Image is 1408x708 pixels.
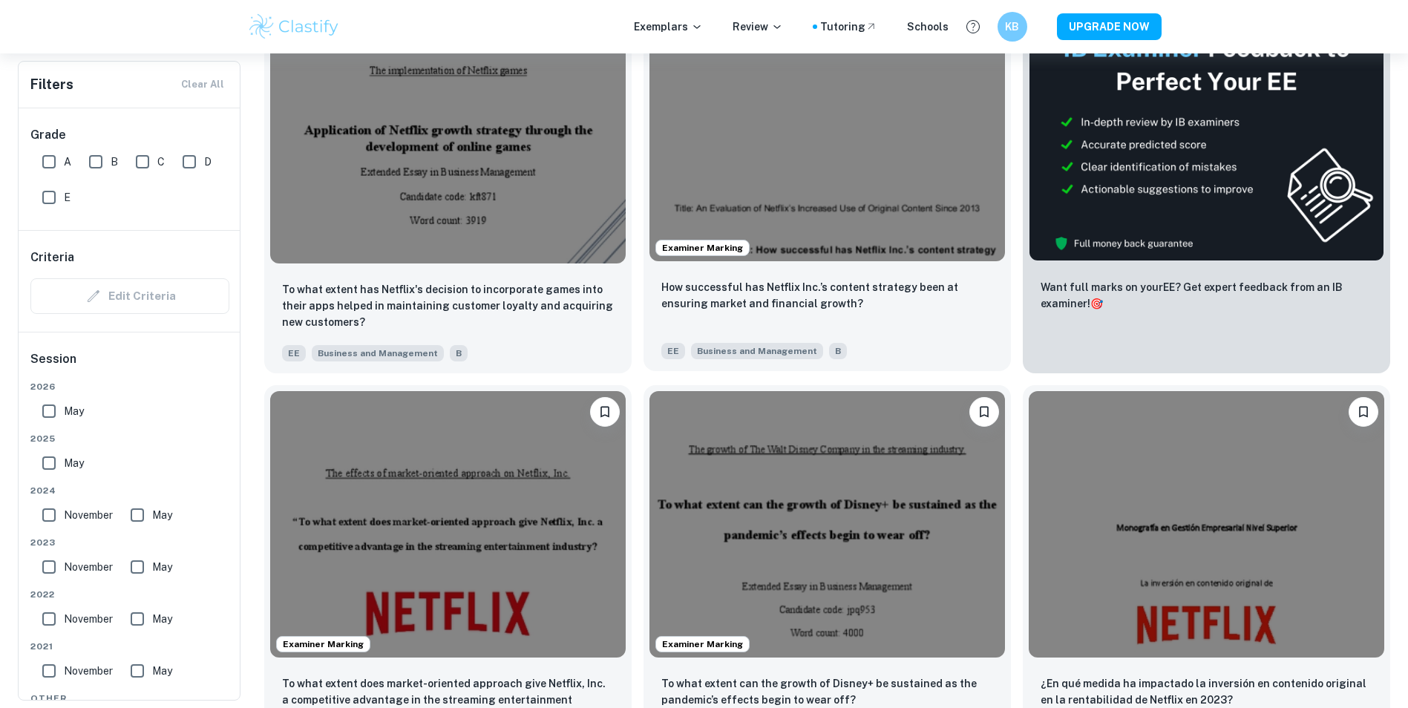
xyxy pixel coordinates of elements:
h6: KB [1003,19,1021,35]
span: Business and Management [312,345,444,361]
button: Bookmark [969,397,999,427]
p: Review [733,19,783,35]
span: May [64,455,84,471]
span: November [64,611,113,627]
span: 2023 [30,536,229,549]
span: 2024 [30,484,229,497]
button: Bookmark [590,397,620,427]
h6: Filters [30,74,73,95]
span: 2026 [30,380,229,393]
button: Bookmark [1349,397,1378,427]
span: May [152,611,172,627]
span: 🎯 [1090,298,1103,309]
span: Business and Management [691,343,823,359]
button: KB [998,12,1027,42]
span: May [152,507,172,523]
button: UPGRADE NOW [1057,13,1162,40]
span: November [64,663,113,679]
p: Want full marks on your EE ? Get expert feedback from an IB examiner! [1041,279,1372,312]
span: B [111,154,118,170]
span: 2022 [30,588,229,601]
span: EE [661,343,685,359]
h6: Grade [30,126,229,144]
span: Other [30,692,229,705]
p: ¿En qué medida ha impactado la inversión en contenido original en la rentabilidad de Netflix en 2... [1041,675,1372,708]
span: A [64,154,71,170]
button: Help and Feedback [960,14,986,39]
a: Tutoring [820,19,877,35]
span: May [152,559,172,575]
span: November [64,559,113,575]
img: Business and Management EE example thumbnail: To what extent can the growth of Disney+ [649,391,1005,658]
span: Examiner Marking [656,637,749,651]
img: Business and Management EE example thumbnail: To what extent does market-oriented appr [270,391,626,658]
p: To what extent can the growth of Disney+ be sustained as the pandemic’s effects begin to wear off? [661,675,993,708]
div: Criteria filters are unavailable when searching by topic [30,278,229,314]
h6: Session [30,350,229,380]
span: May [64,403,84,419]
span: EE [282,345,306,361]
h6: Criteria [30,249,74,266]
p: Exemplars [634,19,703,35]
img: Business and Management EE example thumbnail: ¿En qué medida ha impactado la inversión [1029,391,1384,658]
span: B [829,343,847,359]
span: Examiner Marking [656,241,749,255]
span: November [64,507,113,523]
p: How successful has Netflix Inc.’s content strategy been at ensuring market and financial growth? [661,279,993,312]
span: Examiner Marking [277,637,370,651]
a: Schools [907,19,949,35]
span: May [152,663,172,679]
img: Clastify logo [247,12,341,42]
span: 2025 [30,432,229,445]
span: D [204,154,212,170]
span: 2021 [30,640,229,653]
span: B [450,345,468,361]
p: To what extent has Netflix's decision to incorporate games into their apps helped in maintaining ... [282,281,614,330]
span: C [157,154,165,170]
span: E [64,189,71,206]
